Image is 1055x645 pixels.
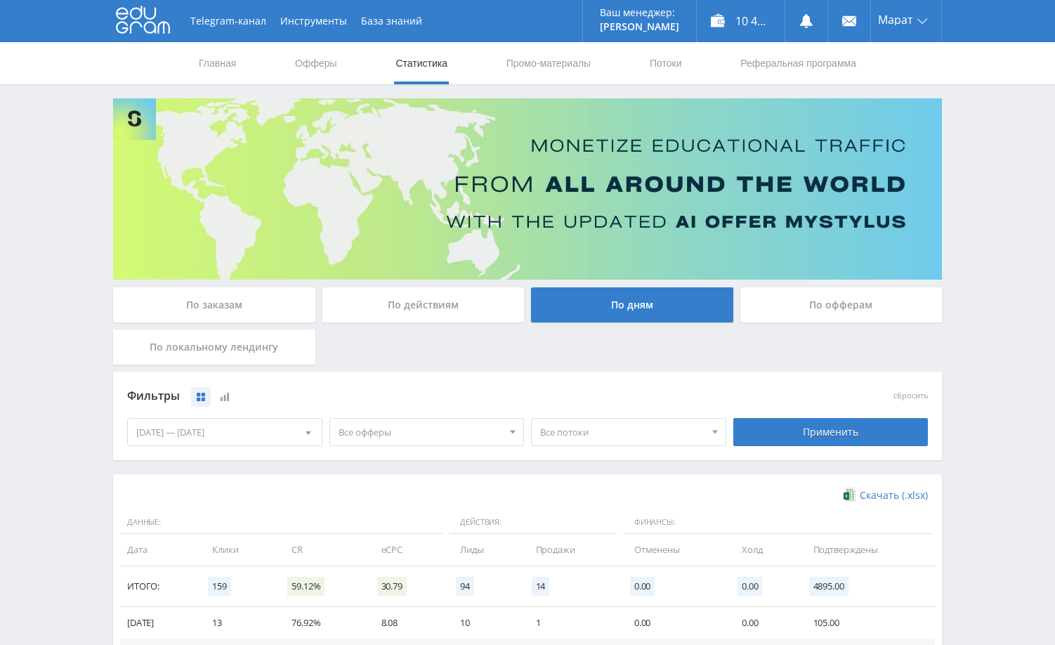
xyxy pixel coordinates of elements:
span: 159 [208,577,231,596]
td: Холд [728,534,799,566]
a: Реферальная программа [739,42,858,84]
td: Дата [120,534,198,566]
div: По дням [531,287,733,322]
img: Banner [113,98,942,280]
span: 14 [532,577,550,596]
span: Все потоки [540,419,705,445]
td: 0.00 [728,607,799,639]
div: По локальному лендингу [113,330,315,365]
span: 94 [456,577,474,596]
a: Скачать (.xlsx) [844,488,928,502]
td: Клики [198,534,277,566]
span: Финансы: [624,511,931,535]
a: Потоки [648,42,683,84]
a: Офферы [294,42,339,84]
a: Промо-материалы [505,42,592,84]
div: По офферам [740,287,943,322]
span: Действия: [450,511,617,535]
p: [PERSON_NAME] [600,21,679,32]
span: Марат [878,14,913,25]
span: 30.79 [377,577,407,596]
td: 0.00 [620,607,728,639]
td: Лиды [446,534,521,566]
div: [DATE] — [DATE] [128,419,322,445]
img: xlsx [844,488,856,502]
td: 10 [446,607,521,639]
span: 4895.00 [809,577,848,596]
td: 8.08 [367,607,447,639]
span: 0.00 [630,577,655,596]
a: Главная [197,42,237,84]
td: Итого: [120,566,198,607]
td: 13 [198,607,277,639]
td: Отменены [620,534,728,566]
td: [DATE] [120,607,198,639]
td: eCPC [367,534,447,566]
td: 105.00 [799,607,935,639]
span: 0.00 [738,577,762,596]
div: Фильтры [127,386,726,407]
a: Статистика [394,42,449,84]
div: Применить [733,418,929,446]
span: 59.12% [287,577,325,596]
span: Все офферы [339,419,503,445]
p: Ваш менеджер: [600,7,679,18]
button: сбросить [893,391,928,400]
div: По действиям [322,287,525,322]
div: По заказам [113,287,315,322]
td: Подтверждены [799,534,935,566]
span: Данные: [120,511,443,535]
td: CR [277,534,367,566]
td: 1 [522,607,620,639]
td: Продажи [522,534,620,566]
td: 76.92% [277,607,367,639]
span: Скачать (.xlsx) [860,490,928,501]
